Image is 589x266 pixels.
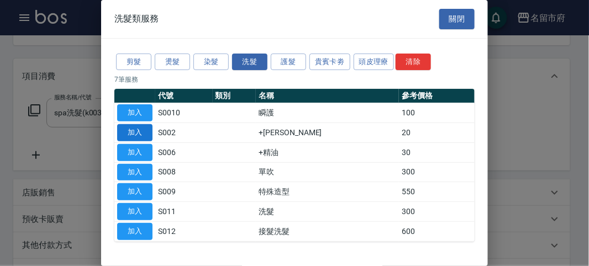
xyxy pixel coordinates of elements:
td: 接髮洗髮 [256,221,399,241]
button: 染髮 [193,54,229,71]
td: 單吹 [256,162,399,182]
button: 清除 [396,54,431,71]
td: 30 [399,142,475,162]
button: 貴賓卡劵 [309,54,350,71]
td: S012 [155,221,213,241]
td: 特殊造型 [256,182,399,202]
td: S011 [155,202,213,222]
th: 參考價格 [399,89,475,103]
td: 洗髮 [256,202,399,222]
th: 代號 [155,89,213,103]
button: 頭皮理療 [354,54,395,71]
td: 瞬護 [256,103,399,123]
button: 護髮 [271,54,306,71]
td: 550 [399,182,475,202]
td: +[PERSON_NAME] [256,123,399,143]
td: 600 [399,221,475,241]
button: 加入 [117,183,152,200]
button: 關閉 [439,9,475,29]
td: 300 [399,162,475,182]
button: 剪髮 [116,54,151,71]
td: S006 [155,142,213,162]
p: 7 筆服務 [114,75,475,84]
button: 加入 [117,124,152,141]
td: S002 [155,123,213,143]
span: 洗髮類服務 [114,13,159,24]
button: 燙髮 [155,54,190,71]
button: 加入 [117,223,152,240]
td: 20 [399,123,475,143]
button: 加入 [117,164,152,181]
button: 加入 [117,203,152,220]
td: 100 [399,103,475,123]
td: S0010 [155,103,213,123]
td: 300 [399,202,475,222]
td: S008 [155,162,213,182]
button: 加入 [117,144,152,161]
td: +精油 [256,142,399,162]
button: 洗髮 [232,54,267,71]
button: 加入 [117,104,152,121]
td: S009 [155,182,213,202]
th: 名稱 [256,89,399,103]
th: 類別 [213,89,256,103]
